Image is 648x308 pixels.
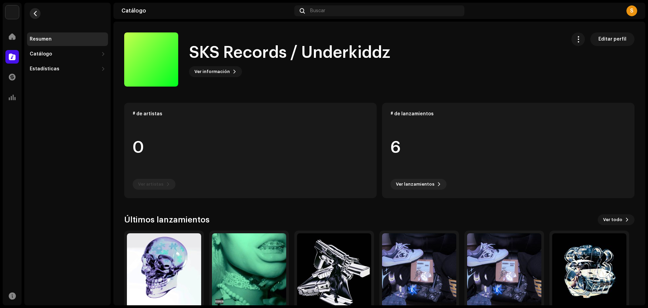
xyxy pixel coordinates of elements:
[122,8,292,14] div: Catálogo
[598,214,634,225] button: Ver todo
[626,5,637,16] div: S
[27,32,108,46] re-m-nav-item: Resumen
[382,233,456,308] img: 40cd414c-8553-439b-8c50-4787ee135aa2
[212,233,286,308] img: ff347852-b2ec-4417-8396-a23862cd13bb
[27,47,108,61] re-m-nav-dropdown: Catálogo
[127,233,201,308] img: 949fa809-2f86-4ffc-9488-5ca422d6b68c
[382,103,634,198] re-o-card-data: # de lanzamientos
[310,8,325,14] span: Buscar
[467,233,541,308] img: 6146df9f-8a1a-41ec-b626-622c9313cefb
[194,65,230,78] span: Ver información
[124,103,377,198] re-o-card-data: # de artistas
[30,51,52,57] div: Catálogo
[5,5,19,19] img: 297a105e-aa6c-4183-9ff4-27133c00f2e2
[598,32,626,46] span: Editar perfil
[30,66,59,72] div: Estadísticas
[390,111,626,117] div: # de lanzamientos
[603,213,622,227] span: Ver todo
[297,233,371,308] img: 4ce81bea-694d-49ca-9140-770e6585be37
[552,233,626,308] img: 01a0ed39-28cc-4b3c-ad6a-5870be85786c
[189,42,390,64] h1: SKS Records / Underkiddz
[189,66,242,77] button: Ver información
[590,32,634,46] button: Editar perfil
[124,214,210,225] h3: Últimos lanzamientos
[27,62,108,76] re-m-nav-dropdown: Estadísticas
[390,179,447,190] button: Ver lanzamientos
[30,37,52,42] div: Resumen
[396,177,434,191] span: Ver lanzamientos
